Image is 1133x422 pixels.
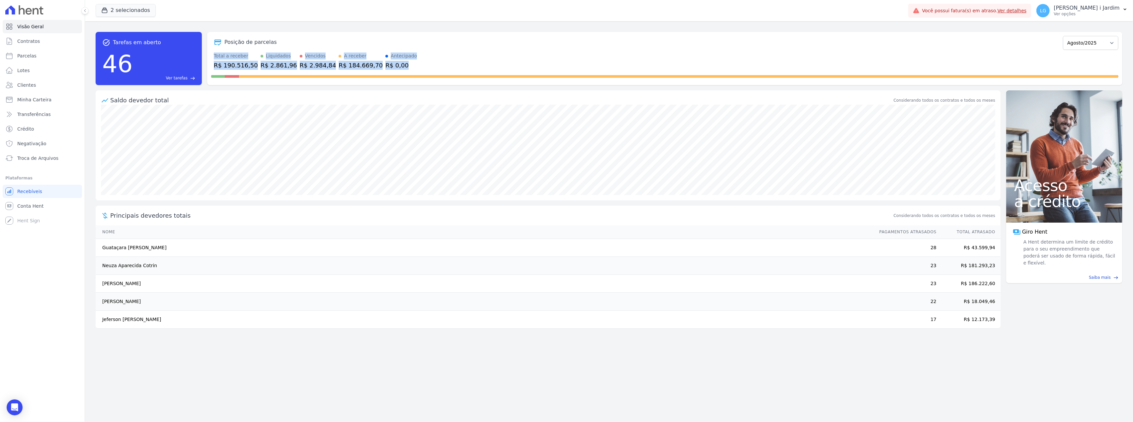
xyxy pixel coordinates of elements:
th: Nome [96,225,873,239]
a: Visão Geral [3,20,82,33]
button: LG [PERSON_NAME] i Jardim Ver opções [1031,1,1133,20]
td: R$ 12.173,39 [937,311,1001,329]
div: A receber [344,53,366,59]
span: Considerando todos os contratos e todos os meses [894,213,995,219]
a: Crédito [3,122,82,136]
span: Tarefas em aberto [113,39,161,47]
span: east [1113,275,1118,280]
div: Total a receber [214,53,258,59]
a: Recebíveis [3,185,82,198]
td: 17 [873,311,937,329]
div: R$ 0,00 [385,61,417,70]
div: Liquidados [266,53,291,59]
span: Você possui fatura(s) em atraso. [922,7,1027,14]
div: Considerando todos os contratos e todos os meses [894,97,995,103]
div: Vencidos [305,53,326,59]
a: Transferências [3,108,82,121]
div: R$ 190.516,50 [214,61,258,70]
div: 46 [102,47,133,81]
span: Clientes [17,82,36,88]
span: Troca de Arquivos [17,155,58,161]
td: [PERSON_NAME] [96,275,873,293]
span: A Hent determina um limite de crédito para o seu empreendimento que poderá ser usado de forma ráp... [1022,239,1116,266]
div: R$ 2.984,84 [300,61,336,70]
a: Minha Carteira [3,93,82,106]
span: Transferências [17,111,51,118]
a: Conta Hent [3,199,82,213]
button: 2 selecionados [96,4,156,17]
td: R$ 186.222,60 [937,275,1001,293]
td: R$ 43.599,94 [937,239,1001,257]
a: Saiba mais east [1010,274,1118,280]
span: Parcelas [17,53,37,59]
td: 23 [873,257,937,275]
span: a crédito [1014,193,1114,209]
th: Total Atrasado [937,225,1001,239]
th: Pagamentos Atrasados [873,225,937,239]
a: Clientes [3,78,82,92]
span: LG [1040,8,1046,13]
td: Neuza Aparecida Cotrin [96,257,873,275]
span: Acesso [1014,177,1114,193]
span: Negativação [17,140,46,147]
td: R$ 181.293,23 [937,257,1001,275]
div: Posição de parcelas [224,38,277,46]
td: Guataçara [PERSON_NAME] [96,239,873,257]
td: [PERSON_NAME] [96,293,873,311]
span: Contratos [17,38,40,45]
div: Open Intercom Messenger [7,399,23,415]
p: Ver opções [1054,11,1120,17]
a: Negativação [3,137,82,150]
span: Lotes [17,67,30,74]
td: R$ 18.049,46 [937,293,1001,311]
span: Principais devedores totais [110,211,892,220]
a: Contratos [3,35,82,48]
a: Ver detalhes [998,8,1027,13]
span: Visão Geral [17,23,44,30]
div: R$ 184.669,70 [339,61,383,70]
div: Antecipado [391,53,417,59]
span: Minha Carteira [17,96,51,103]
div: R$ 2.861,96 [261,61,297,70]
span: Crédito [17,126,34,132]
a: Lotes [3,64,82,77]
td: 23 [873,275,937,293]
span: Conta Hent [17,203,43,209]
p: [PERSON_NAME] i Jardim [1054,5,1120,11]
span: Giro Hent [1022,228,1047,236]
td: 28 [873,239,937,257]
a: Parcelas [3,49,82,62]
td: 22 [873,293,937,311]
span: Recebíveis [17,188,42,195]
div: Plataformas [5,174,79,182]
span: task_alt [102,39,110,47]
a: Troca de Arquivos [3,152,82,165]
span: Saiba mais [1089,274,1111,280]
td: Jeferson [PERSON_NAME] [96,311,873,329]
a: Ver tarefas east [135,75,195,81]
span: east [190,76,195,81]
div: Saldo devedor total [110,96,892,105]
span: Ver tarefas [166,75,188,81]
